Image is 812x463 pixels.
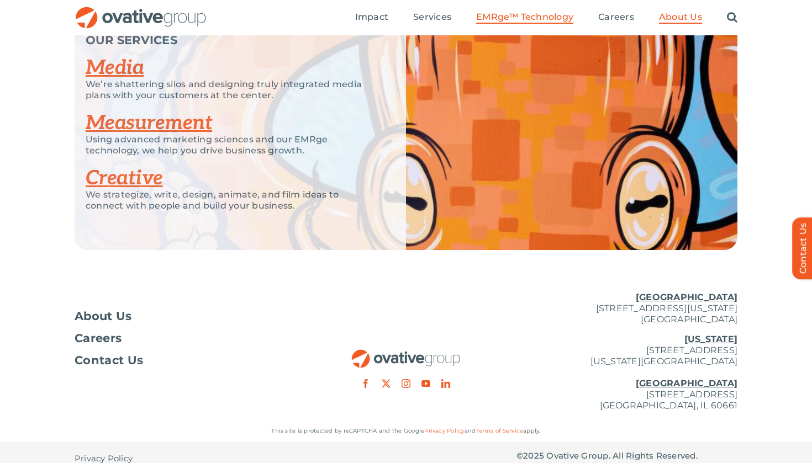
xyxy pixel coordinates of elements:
p: © Ovative Group. All Rights Reserved. [516,450,737,461]
a: About Us [75,311,296,322]
a: linkedin [441,379,450,388]
a: Media [86,56,144,80]
a: Services [413,12,451,24]
a: Careers [598,12,634,24]
a: About Us [659,12,702,24]
p: [STREET_ADDRESS] [US_STATE][GEOGRAPHIC_DATA] [STREET_ADDRESS] [GEOGRAPHIC_DATA], IL 60661 [516,334,737,411]
span: Services [413,12,451,23]
span: 2025 [523,450,544,461]
p: We’re shattering silos and designing truly integrated media plans with your customers at the center. [86,79,378,101]
a: Creative [86,166,163,190]
a: facebook [361,379,370,388]
a: twitter [382,379,391,388]
a: Privacy Policy [424,427,464,434]
span: Careers [75,333,122,344]
span: Impact [355,12,388,23]
a: Careers [75,333,296,344]
a: Impact [355,12,388,24]
a: EMRge™ Technology [476,12,573,24]
p: OUR SERVICES [86,35,378,46]
a: OG_Full_horizontal_RGB [75,6,207,16]
p: We strategize, write, design, animate, and film ideas to connect with people and build your busin... [86,189,378,211]
a: Terms of Service [476,427,523,434]
a: instagram [402,379,410,388]
span: About Us [659,12,702,23]
u: [GEOGRAPHIC_DATA] [636,378,737,389]
span: About Us [75,311,132,322]
nav: Footer Menu [75,311,296,366]
u: [GEOGRAPHIC_DATA] [636,292,737,302]
a: Measurement [86,111,212,135]
a: OG_Full_horizontal_RGB [351,348,461,359]
p: [STREET_ADDRESS][US_STATE] [GEOGRAPHIC_DATA] [516,292,737,325]
a: Contact Us [75,355,296,366]
a: youtube [421,379,430,388]
p: Using advanced marketing sciences and our EMRge technology, we help you drive business growth. [86,134,378,156]
span: Careers [598,12,634,23]
p: This site is protected by reCAPTCHA and the Google and apply. [75,425,737,437]
span: Contact Us [75,355,143,366]
a: Search [727,12,737,24]
u: [US_STATE] [684,334,737,344]
span: EMRge™ Technology [476,12,573,23]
